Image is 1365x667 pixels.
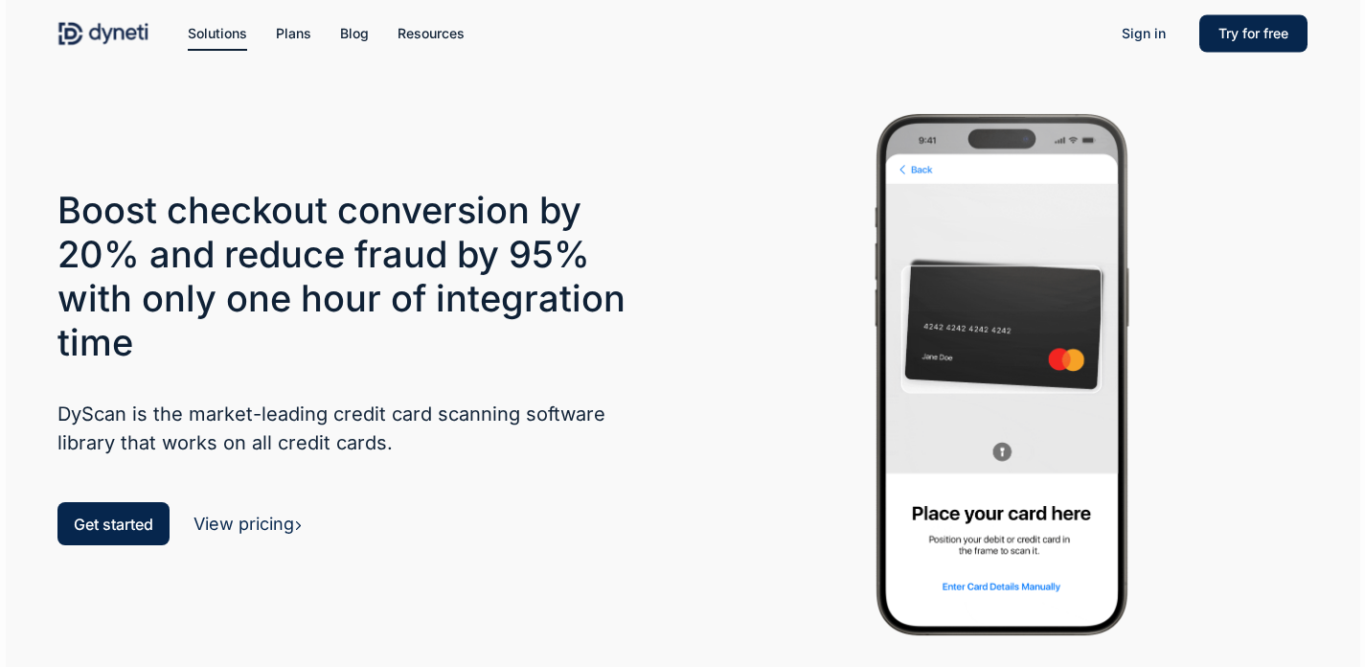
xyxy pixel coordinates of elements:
[188,23,247,44] a: Solutions
[57,188,640,364] h3: Boost checkout conversion by 20% and reduce fraud by 95% with only one hour of integration time
[57,502,170,546] a: Get started
[1122,25,1166,41] span: Sign in
[1103,18,1185,49] a: Sign in
[1199,23,1308,44] a: Try for free
[340,25,369,41] span: Blog
[193,514,303,534] a: View pricing
[57,400,640,457] h5: DyScan is the market-leading credit card scanning software library that works on all credit cards.
[188,25,247,41] span: Solutions
[74,515,153,534] span: Get started
[57,19,149,48] img: Dyneti Technologies
[398,25,465,41] span: Resources
[1218,25,1288,41] span: Try for free
[276,23,311,44] a: Plans
[398,23,465,44] a: Resources
[340,23,369,44] a: Blog
[276,25,311,41] span: Plans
